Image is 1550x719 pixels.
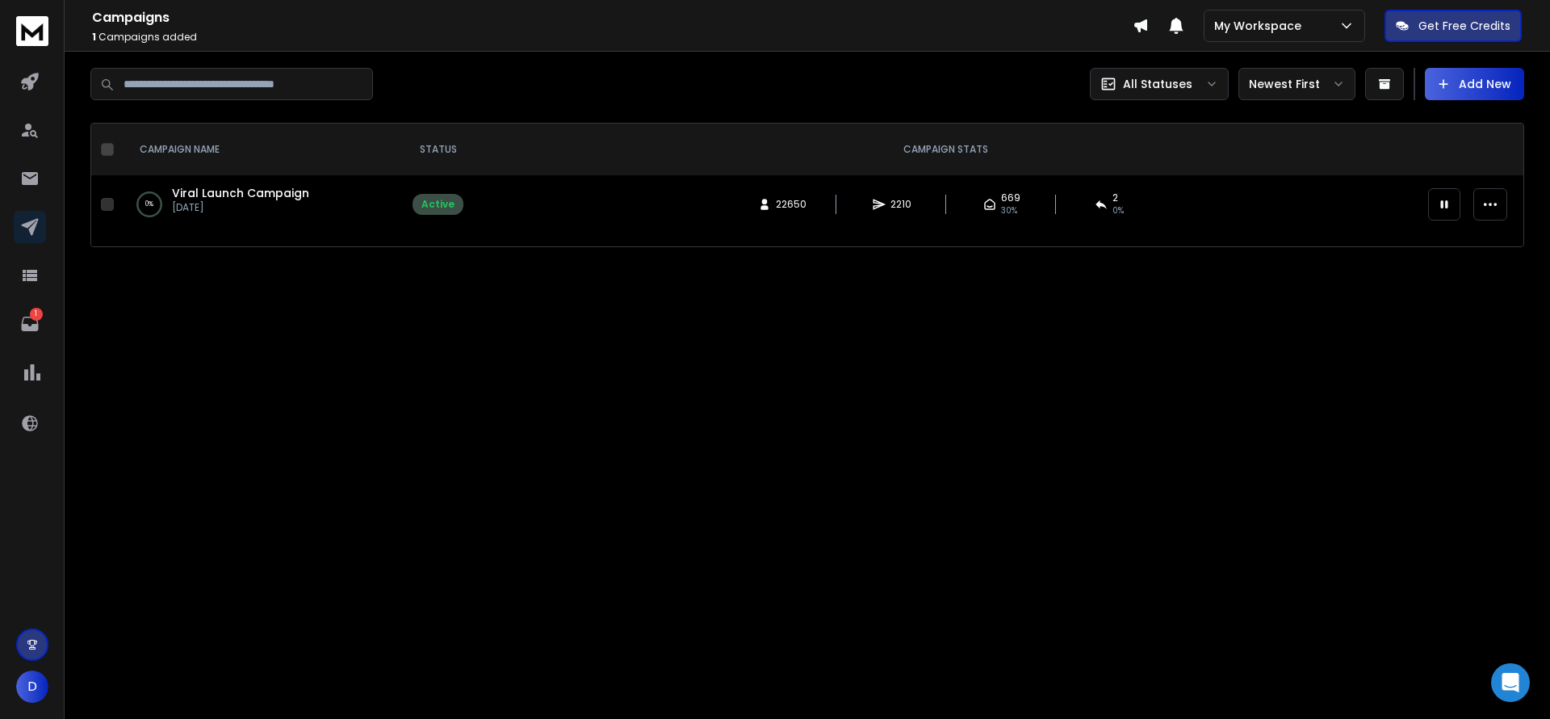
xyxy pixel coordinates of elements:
td: 0%Viral Launch Campaign[DATE] [120,175,403,233]
p: 0 % [145,196,153,212]
h1: Campaigns [92,8,1133,27]
span: 22650 [776,198,806,211]
th: CAMPAIGN NAME [120,124,403,175]
a: Viral Launch Campaign [172,185,309,201]
th: STATUS [403,124,473,175]
span: 669 [1001,191,1020,204]
button: D [16,671,48,703]
button: Add New [1425,68,1524,100]
button: Newest First [1238,68,1355,100]
th: CAMPAIGN STATS [473,124,1418,175]
p: 1 [30,308,43,321]
span: 1 [92,30,96,44]
span: 30 % [1001,204,1017,217]
span: 0 % [1112,204,1124,217]
p: All Statuses [1123,76,1192,92]
div: Active [421,198,455,211]
span: 2210 [890,198,911,211]
p: [DATE] [172,201,309,214]
p: My Workspace [1214,18,1308,34]
button: Get Free Credits [1385,10,1522,42]
a: 1 [14,308,46,340]
p: Get Free Credits [1418,18,1510,34]
div: Open Intercom Messenger [1491,663,1530,702]
span: 2 [1112,191,1118,204]
p: Campaigns added [92,31,1133,44]
img: logo [16,16,48,46]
